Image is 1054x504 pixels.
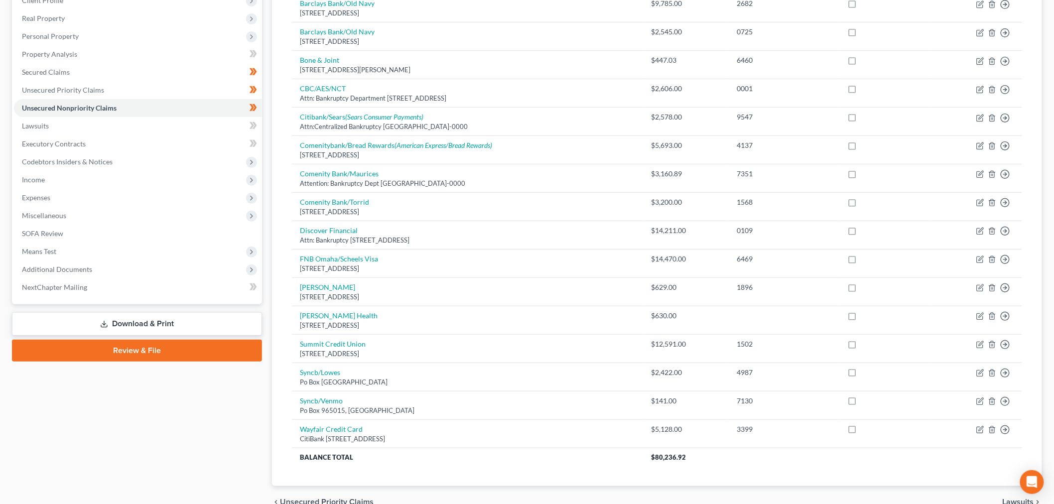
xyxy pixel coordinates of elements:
div: $2,422.00 [651,368,721,378]
span: Personal Property [22,32,79,40]
a: Comenitybank/Bread Rewards(American Express/Bread Rewards) [300,141,492,149]
div: $141.00 [651,396,721,406]
div: [STREET_ADDRESS][PERSON_NAME] [300,65,635,75]
div: [STREET_ADDRESS] [300,321,635,330]
span: SOFA Review [22,229,63,238]
div: [STREET_ADDRESS] [300,8,635,18]
a: Unsecured Priority Claims [14,81,262,99]
i: (Sears Consumer Payments) [345,113,423,121]
div: [STREET_ADDRESS] [300,264,635,273]
a: Bone & Joint [300,56,339,64]
th: Balance Total [292,448,643,466]
a: Summit Credit Union [300,340,366,348]
div: $447.03 [651,55,721,65]
a: Comenity Bank/Torrid [300,198,369,206]
div: 0725 [737,27,832,37]
div: $14,211.00 [651,226,721,236]
a: SOFA Review [14,225,262,243]
div: $3,160.89 [651,169,721,179]
div: 0001 [737,84,832,94]
a: Download & Print [12,312,262,336]
a: Comenity Bank/Maurices [300,169,379,178]
a: Secured Claims [14,63,262,81]
div: Open Intercom Messenger [1020,470,1044,494]
div: $2,578.00 [651,112,721,122]
div: 1896 [737,282,832,292]
div: Po Box 965015, [GEOGRAPHIC_DATA] [300,406,635,415]
div: Attn:Centralized Bankruptcy [GEOGRAPHIC_DATA]-0000 [300,122,635,131]
a: Lawsuits [14,117,262,135]
i: (American Express/Bread Rewards) [395,141,492,149]
span: Additional Documents [22,265,92,273]
div: $5,128.00 [651,424,721,434]
div: 3399 [737,424,832,434]
span: Unsecured Priority Claims [22,86,104,94]
a: Discover Financial [300,226,358,235]
a: Property Analysis [14,45,262,63]
div: $12,591.00 [651,339,721,349]
div: $630.00 [651,311,721,321]
a: CBC/AES/NCT [300,84,346,93]
div: [STREET_ADDRESS] [300,37,635,46]
a: Barclays Bank/Old Navy [300,27,375,36]
div: 7351 [737,169,832,179]
div: 1502 [737,339,832,349]
div: [STREET_ADDRESS] [300,150,635,160]
div: Po Box [GEOGRAPHIC_DATA] [300,378,635,387]
span: Expenses [22,193,50,202]
div: [STREET_ADDRESS] [300,349,635,359]
span: Codebtors Insiders & Notices [22,157,113,166]
div: [STREET_ADDRESS] [300,207,635,217]
div: 4987 [737,368,832,378]
a: Executory Contracts [14,135,262,153]
div: $2,606.00 [651,84,721,94]
a: NextChapter Mailing [14,278,262,296]
div: Attn: Bankruptcy [STREET_ADDRESS] [300,236,635,245]
span: Property Analysis [22,50,77,58]
span: Real Property [22,14,65,22]
div: Attn: Bankruptcy Department [STREET_ADDRESS] [300,94,635,103]
a: FNB Omaha/Scheels Visa [300,254,378,263]
div: CitiBank [STREET_ADDRESS] [300,434,635,444]
div: 7130 [737,396,832,406]
div: $629.00 [651,282,721,292]
div: $5,693.00 [651,140,721,150]
div: 6460 [737,55,832,65]
span: $80,236.92 [651,453,686,461]
a: Review & File [12,340,262,362]
div: 0109 [737,226,832,236]
div: [STREET_ADDRESS] [300,292,635,302]
a: Unsecured Nonpriority Claims [14,99,262,117]
span: Unsecured Nonpriority Claims [22,104,117,112]
span: Secured Claims [22,68,70,76]
a: Wayfair Credit Card [300,425,363,433]
span: Income [22,175,45,184]
div: 6469 [737,254,832,264]
a: Syncb/Venmo [300,396,343,405]
div: 1568 [737,197,832,207]
div: 9547 [737,112,832,122]
a: [PERSON_NAME] Health [300,311,378,320]
a: Syncb/Lowes [300,368,340,377]
span: Lawsuits [22,122,49,130]
div: $3,200.00 [651,197,721,207]
a: Citibank/Sears(Sears Consumer Payments) [300,113,423,121]
div: $2,545.00 [651,27,721,37]
span: Miscellaneous [22,211,66,220]
div: Attention: Bankruptcy Dept [GEOGRAPHIC_DATA]-0000 [300,179,635,188]
span: Means Test [22,247,56,255]
span: Executory Contracts [22,139,86,148]
a: [PERSON_NAME] [300,283,355,291]
span: NextChapter Mailing [22,283,87,291]
div: 4137 [737,140,832,150]
div: $14,470.00 [651,254,721,264]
